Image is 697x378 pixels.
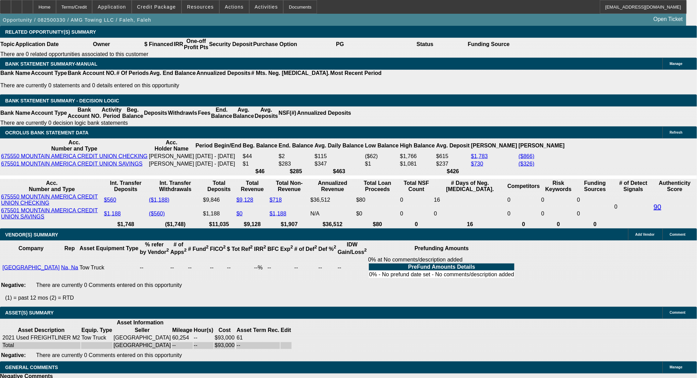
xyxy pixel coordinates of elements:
td: ($62) [365,153,399,160]
button: Credit Package [132,0,181,13]
span: RELATED OPPORTUNITY(S) SUMMARY [5,29,96,35]
th: $463 [314,168,364,175]
b: Rep [64,245,75,251]
sup: 2 [206,245,208,250]
td: 0 [541,207,576,220]
p: (1) = past 12 mos (2) = RTD [5,295,697,301]
td: -- [318,256,337,279]
th: Avg. Deposits [254,107,279,120]
th: Risk Keywords [541,180,576,193]
th: Bank Account NO. [67,107,101,120]
b: Seller [135,327,150,333]
th: $9,128 [236,221,269,228]
th: $46 [242,168,277,175]
a: Open Ticket [651,13,686,25]
span: VENDOR(S) SUMMARY [5,232,58,237]
th: Equip. Type [81,327,112,334]
td: $80 [356,193,399,207]
sup: 2 [250,245,253,250]
span: Comment [670,233,686,236]
td: 0 [541,193,576,207]
sup: 2 [223,245,226,250]
span: Resources [187,4,214,10]
th: # Mts. Neg. [MEDICAL_DATA]. [251,70,330,77]
p: There are currently 0 statements and 0 details entered on this opportunity [0,82,382,89]
td: 0 [614,193,653,220]
td: [DATE] - [DATE] [195,153,242,160]
td: [GEOGRAPHIC_DATA] [113,335,171,342]
th: Beg. Balance [242,139,277,152]
th: IRR [173,38,184,51]
td: $93,000 [214,342,235,349]
th: Authenticity Score [653,180,696,193]
th: PG [297,38,382,51]
th: [PERSON_NAME] [518,139,565,152]
button: Actions [220,0,249,13]
th: Total Deposits [203,180,236,193]
td: -- [267,256,293,279]
td: 0% - No prefund date set - No comments/description added [369,271,515,278]
td: 0 [400,193,433,207]
a: $560 [104,197,116,203]
b: Asset Description [18,327,65,333]
th: Purchase Option [253,38,297,51]
b: # of Def [294,246,317,252]
th: $36,512 [310,221,355,228]
td: $615 [436,153,470,160]
span: Opportunity / 082500330 / AMG Towing LLC / Faleh, Faleh [3,17,151,23]
span: Activities [255,4,278,10]
th: Acc. Holder Name [149,139,195,152]
th: 0 [577,221,613,228]
th: Activity Period [101,107,122,120]
td: [DATE] - [DATE] [195,160,242,167]
th: 0 [541,221,576,228]
th: Total Loan Proceeds [356,180,399,193]
button: Activities [250,0,283,13]
td: [PERSON_NAME] [149,160,195,167]
th: [PERSON_NAME] [471,139,518,152]
th: Asset Term Recommendation [236,327,280,334]
th: Low Balance [365,139,399,152]
span: GENERAL COMMENTS [5,365,58,370]
td: $1,766 [400,153,435,160]
th: Annualized Revenue [310,180,355,193]
th: Int. Transfer Deposits [104,180,148,193]
th: Int. Transfer Withdrawals [149,180,202,193]
th: Beg. Balance [122,107,143,120]
td: $44 [242,153,277,160]
td: --% [254,256,266,279]
span: ASSET(S) SUMMARY [5,310,54,316]
sup: 2 [334,245,336,250]
a: $9,128 [237,197,253,203]
div: 2021 Used FREIGHTLINER M2 [2,335,80,341]
button: Application [92,0,131,13]
th: Total Non-Revenue [269,180,309,193]
b: FICO [210,246,226,252]
sup: 2 [315,245,317,250]
span: Manage [670,366,683,369]
b: Asset Term Rec. [237,327,279,333]
th: Avg. End Balance [149,70,196,77]
td: -- [337,256,367,279]
td: $1 [242,160,277,167]
sup: 2 [184,248,186,253]
td: 16 [434,193,507,207]
th: Funding Sources [577,180,613,193]
div: 0% at No comments/description added [368,257,515,279]
th: $1,907 [269,221,309,228]
b: Company [19,245,44,251]
th: Security Deposit [209,38,253,51]
td: $0 [356,207,399,220]
td: $1,081 [400,160,435,167]
a: 675501 MOUNTAIN AMERICA CREDIT UNION SAVINGS [1,208,98,220]
td: -- [294,256,317,279]
b: Mileage [172,327,193,333]
td: 60,254 [172,335,193,342]
td: $115 [314,153,364,160]
th: 0 [507,221,540,228]
div: Total [2,343,80,349]
div: $36,512 [311,197,355,203]
b: IDW Gain/Loss [338,242,367,255]
td: 0 [507,207,540,220]
th: $1,748 [104,221,148,228]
